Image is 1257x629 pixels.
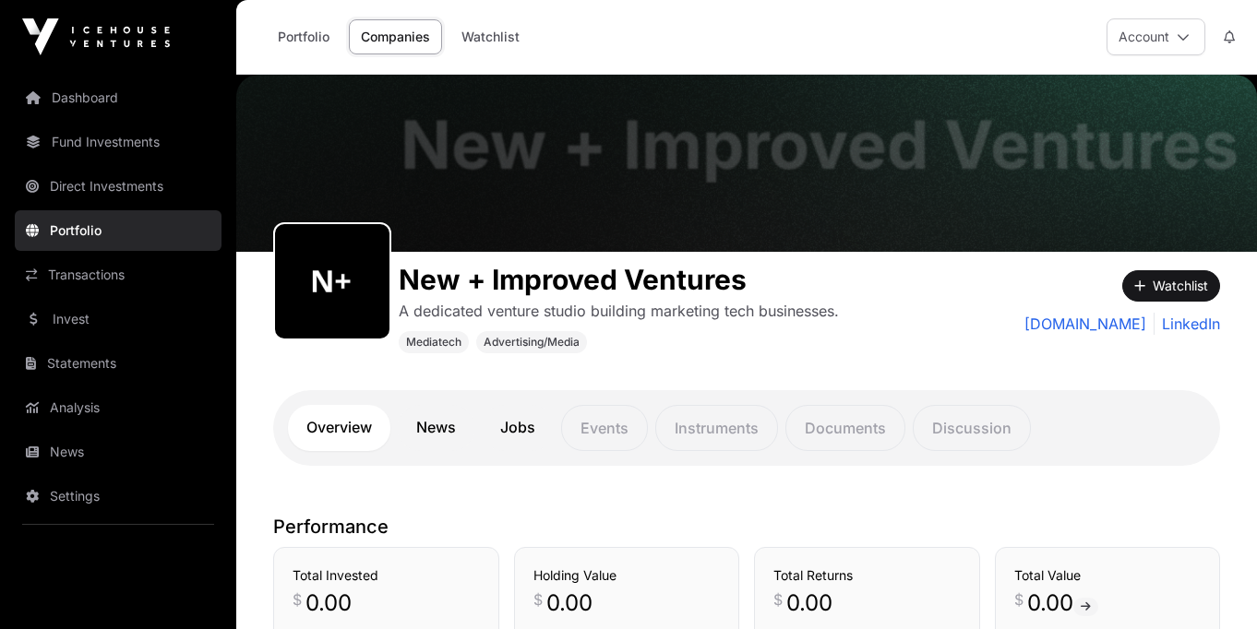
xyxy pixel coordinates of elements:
a: News [15,432,221,472]
p: Documents [785,405,905,451]
span: $ [533,588,543,611]
img: new-improved-ventures400.png [282,231,382,331]
span: 0.00 [1027,588,1098,618]
span: 0.00 [546,588,593,618]
h3: Total Returns [773,566,961,585]
a: Portfolio [266,19,341,54]
a: Portfolio [15,210,221,251]
span: 0.00 [786,588,832,618]
button: Watchlist [1122,270,1220,302]
a: Invest [15,299,221,339]
p: Events [561,405,648,451]
p: A dedicated venture studio building marketing tech businesses. [399,300,839,322]
span: $ [293,588,302,611]
a: [DOMAIN_NAME] [1024,313,1146,335]
a: Direct Investments [15,166,221,207]
p: Instruments [655,405,778,451]
a: Fund Investments [15,122,221,162]
p: Discussion [913,405,1031,451]
a: Jobs [482,405,554,451]
h3: Holding Value [533,566,721,585]
button: Account [1107,18,1205,55]
span: $ [1014,588,1024,611]
a: Settings [15,476,221,516]
span: Mediatech [406,335,461,350]
a: Watchlist [449,19,532,54]
h1: New + Improved Ventures [401,112,1239,178]
a: Transactions [15,255,221,295]
span: 0.00 [305,588,352,618]
img: New + Improved Ventures [236,75,1257,252]
a: Analysis [15,387,221,428]
a: Overview [288,405,390,451]
a: LinkedIn [1154,313,1220,335]
span: Advertising/Media [484,335,580,350]
h3: Total Value [1014,566,1202,585]
a: Companies [349,19,442,54]
a: Statements [15,343,221,384]
nav: Tabs [288,405,1205,451]
h3: Total Invested [293,566,480,585]
img: Icehouse Ventures Logo [22,18,170,55]
p: Performance [273,514,1220,540]
h1: New + Improved Ventures [399,263,839,296]
a: Dashboard [15,77,221,118]
a: News [398,405,474,451]
iframe: Chat Widget [1165,540,1257,629]
span: $ [773,588,783,611]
